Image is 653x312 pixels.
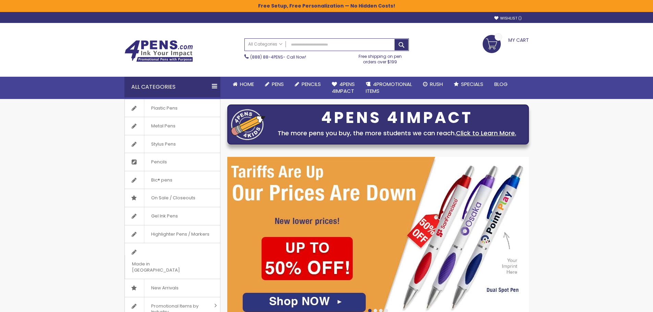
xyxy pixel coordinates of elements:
a: Specials [448,77,489,92]
a: Blog [489,77,513,92]
span: Gel Ink Pens [144,207,185,225]
span: Pens [272,80,284,88]
span: Specials [461,80,483,88]
a: Pencils [289,77,326,92]
span: Blog [494,80,508,88]
a: Wishlist [494,16,522,21]
span: Stylus Pens [144,135,183,153]
span: All Categories [248,41,282,47]
span: Pencils [302,80,321,88]
a: Metal Pens [125,117,220,135]
a: Bic® pens [125,171,220,189]
a: Home [227,77,259,92]
span: Plastic Pens [144,99,184,117]
a: 4PROMOTIONALITEMS [360,77,418,99]
div: The more pens you buy, the more students we can reach. [269,128,525,138]
img: four_pen_logo.png [231,109,265,140]
span: On Sale / Closeouts [144,189,202,207]
div: 4PENS 4IMPACT [269,111,525,125]
div: All Categories [124,77,220,97]
a: 4Pens4impact [326,77,360,99]
a: Pens [259,77,289,92]
span: Rush [430,80,443,88]
span: Highlighter Pens / Markers [144,225,216,243]
img: 4Pens Custom Pens and Promotional Products [124,40,193,62]
a: (888) 88-4PENS [250,54,283,60]
span: Bic® pens [144,171,179,189]
a: Gel Ink Pens [125,207,220,225]
a: Pencils [125,153,220,171]
a: Highlighter Pens / Markers [125,225,220,243]
a: New Arrivals [125,279,220,297]
span: Pencils [144,153,174,171]
span: Home [240,80,254,88]
span: New Arrivals [144,279,185,297]
div: Free shipping on pen orders over $199 [351,51,409,65]
span: Made in [GEOGRAPHIC_DATA] [125,255,203,279]
span: Metal Pens [144,117,182,135]
a: Made in [GEOGRAPHIC_DATA] [125,243,220,279]
a: Click to Learn More. [456,129,516,137]
a: All Categories [245,39,286,50]
span: 4PROMOTIONAL ITEMS [366,80,412,95]
a: Rush [418,77,448,92]
span: - Call Now! [250,54,306,60]
a: Plastic Pens [125,99,220,117]
span: 4Pens 4impact [332,80,355,95]
a: Stylus Pens [125,135,220,153]
a: On Sale / Closeouts [125,189,220,207]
